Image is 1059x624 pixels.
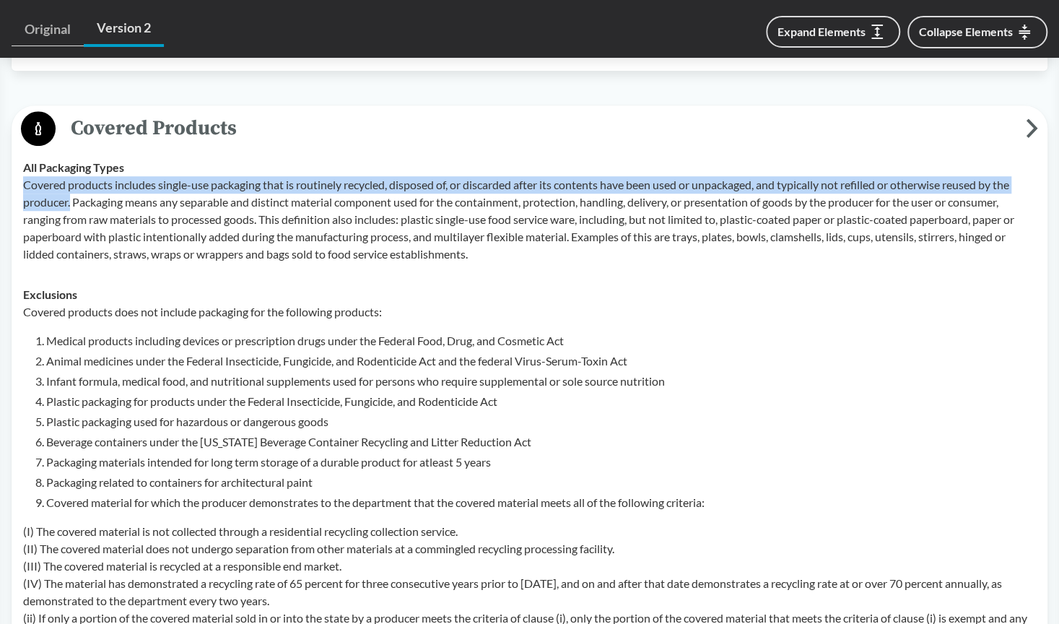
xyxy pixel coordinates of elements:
[46,332,1036,350] li: Medical products including devices or prescription drugs under the Federal Food, Drug, and Cosmet...
[46,433,1036,451] li: Beverage containers under the [US_STATE] Beverage Container Recycling and Litter Reduction Act
[766,16,900,48] button: Expand Elements
[56,112,1026,144] span: Covered Products
[84,12,164,47] a: Version 2
[46,474,1036,491] li: Packaging related to containers for architectural paint
[46,494,1036,511] li: Covered material for which the producer demonstrates to the department that the covered material ...
[46,393,1036,410] li: Plastic packaging for products under the Federal Insecticide, Fungicide, and Rodenticide Act
[17,110,1042,147] button: Covered Products
[23,287,77,301] strong: Exclusions
[46,352,1036,370] li: Animal medicines under the Federal Insecticide, Fungicide, and Rodenticide Act and the federal Vi...
[46,454,1036,471] li: Packaging materials intended for long term storage of a durable product for atleast 5 years
[23,303,1036,321] p: Covered products does not include packaging for the following products:
[12,13,84,46] a: Original
[46,413,1036,430] li: Plastic packaging used for hazardous or dangerous goods
[46,373,1036,390] li: Infant formula, medical food, and nutritional supplements used for persons who require supplement...
[23,176,1036,263] p: Covered products includes single-use packaging that is routinely recycled, disposed of, or discar...
[907,16,1047,48] button: Collapse Elements
[23,160,124,174] strong: All Packaging Types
